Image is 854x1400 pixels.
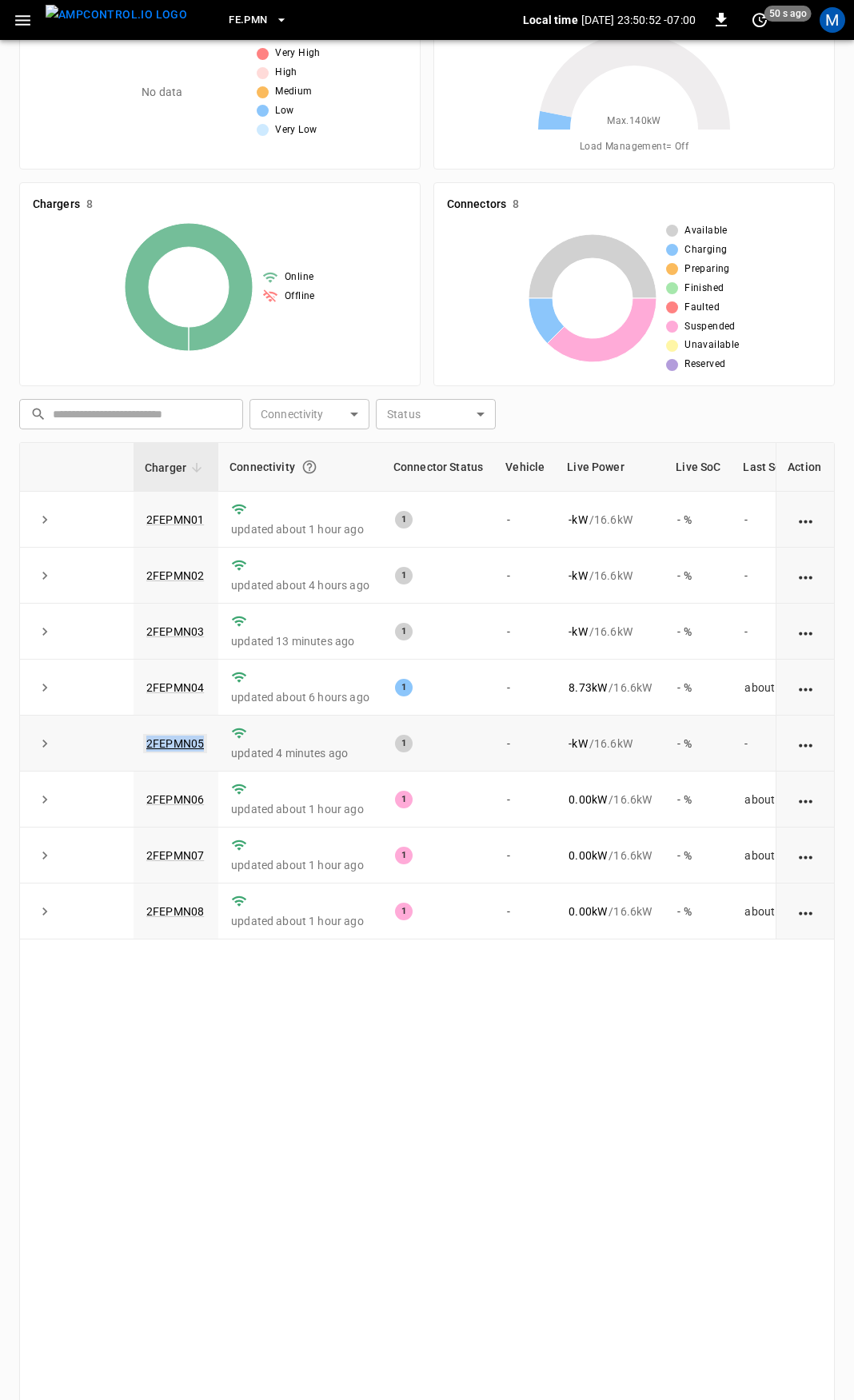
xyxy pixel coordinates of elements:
div: Connectivity [229,453,371,481]
p: updated about 1 hour ago [231,913,369,929]
a: 2FEPMN08 [146,905,204,918]
span: Unavailable [684,337,739,353]
h6: Connectors [447,196,506,213]
span: Available [684,223,728,239]
div: / 16.6 kW [569,848,652,864]
div: 1 [395,679,413,696]
div: 1 [395,735,413,752]
td: - % [664,660,732,716]
span: 50 s ago [764,6,812,22]
a: 2FEPMN06 [146,793,204,806]
th: Connector Status [382,443,494,492]
td: - [494,548,556,604]
span: Online [285,269,313,285]
p: updated about 6 hours ago [231,689,369,705]
img: ampcontrol.io logo [46,5,187,25]
th: Live SoC [664,443,732,492]
div: action cell options [796,792,816,808]
a: 2FEPMN01 [146,513,204,526]
button: expand row [33,788,57,812]
button: expand row [33,508,57,532]
div: action cell options [796,624,816,640]
span: Faulted [684,300,720,316]
span: Suspended [684,319,736,335]
button: FE.PMN [222,5,294,36]
a: 2FEPMN07 [146,849,204,862]
div: / 16.6 kW [569,903,652,919]
a: 2FEPMN04 [146,681,204,694]
span: Charger [145,458,207,477]
button: expand row [33,732,57,756]
td: - [494,772,556,828]
p: - kW [569,624,587,640]
div: 1 [395,511,413,528]
td: - % [664,548,732,604]
p: 0.00 kW [569,903,607,919]
p: updated about 1 hour ago [231,857,369,873]
button: Connection between the charger and our software. [295,453,324,481]
button: expand row [33,676,57,700]
div: action cell options [796,680,816,696]
span: Max. 140 kW [607,114,661,130]
p: updated about 4 hours ago [231,577,369,593]
td: - % [664,604,732,660]
div: / 16.6 kW [569,568,652,584]
div: action cell options [796,848,816,864]
span: Low [275,103,293,119]
td: - % [664,772,732,828]
td: - % [664,716,732,772]
td: - % [664,492,732,548]
td: - [494,828,556,883]
p: updated 13 minutes ago [231,633,369,649]
span: Very High [275,46,321,62]
a: 2FEPMN03 [146,625,204,638]
h6: 8 [513,196,519,213]
a: 2FEPMN05 [143,734,207,753]
p: 0.00 kW [569,792,607,808]
p: 0.00 kW [569,848,607,864]
td: - [494,883,556,939]
p: 8.73 kW [569,680,607,696]
p: - kW [569,512,587,528]
div: / 16.6 kW [569,624,652,640]
div: action cell options [796,568,816,584]
p: No data [142,84,182,101]
div: / 16.6 kW [569,680,652,696]
th: Live Power [556,443,664,492]
p: [DATE] 23:50:52 -07:00 [581,12,696,28]
div: 1 [395,903,413,920]
div: 1 [395,791,413,808]
td: - [494,604,556,660]
span: Reserved [684,357,725,373]
p: - kW [569,736,587,752]
span: Preparing [684,261,730,277]
div: action cell options [796,736,816,752]
span: High [275,65,297,81]
p: Local time [523,12,578,28]
span: Very Low [275,122,317,138]
p: updated about 1 hour ago [231,801,369,817]
h6: 8 [86,196,93,213]
a: 2FEPMN02 [146,569,204,582]
td: - % [664,883,732,939]
div: 1 [395,623,413,640]
td: - [494,716,556,772]
td: - % [664,828,732,883]
div: / 16.6 kW [569,512,652,528]
span: Finished [684,281,724,297]
div: action cell options [796,512,816,528]
button: set refresh interval [747,7,772,33]
h6: Chargers [33,196,80,213]
span: Load Management = Off [580,139,688,155]
p: - kW [569,568,587,584]
span: Charging [684,242,727,258]
div: / 16.6 kW [569,792,652,808]
div: / 16.6 kW [569,736,652,752]
div: action cell options [796,903,816,919]
td: - [494,660,556,716]
th: Action [776,443,834,492]
button: expand row [33,899,57,923]
button: expand row [33,620,57,644]
p: updated about 1 hour ago [231,521,369,537]
span: Medium [275,84,312,100]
